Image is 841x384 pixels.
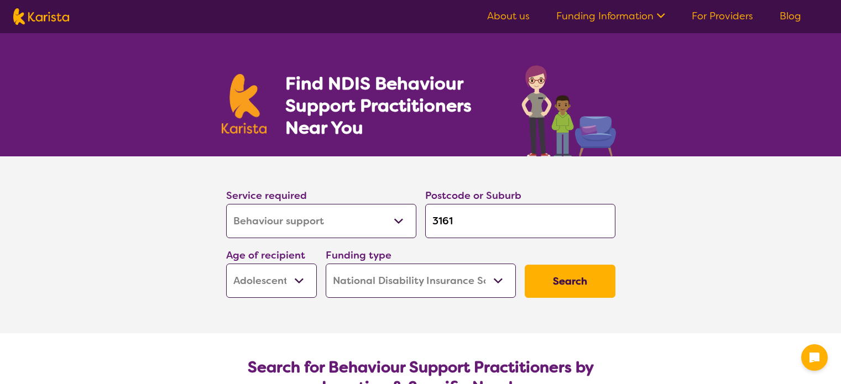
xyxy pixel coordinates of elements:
h1: Find NDIS Behaviour Support Practitioners Near You [285,72,499,139]
a: About us [487,9,530,23]
img: Karista logo [222,74,267,134]
img: Karista logo [13,8,69,25]
a: Blog [780,9,801,23]
button: Search [525,265,615,298]
a: Funding Information [556,9,665,23]
label: Age of recipient [226,249,305,262]
a: For Providers [692,9,753,23]
img: behaviour-support [519,60,620,156]
label: Funding type [326,249,391,262]
label: Service required [226,189,307,202]
input: Type [425,204,615,238]
label: Postcode or Suburb [425,189,521,202]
